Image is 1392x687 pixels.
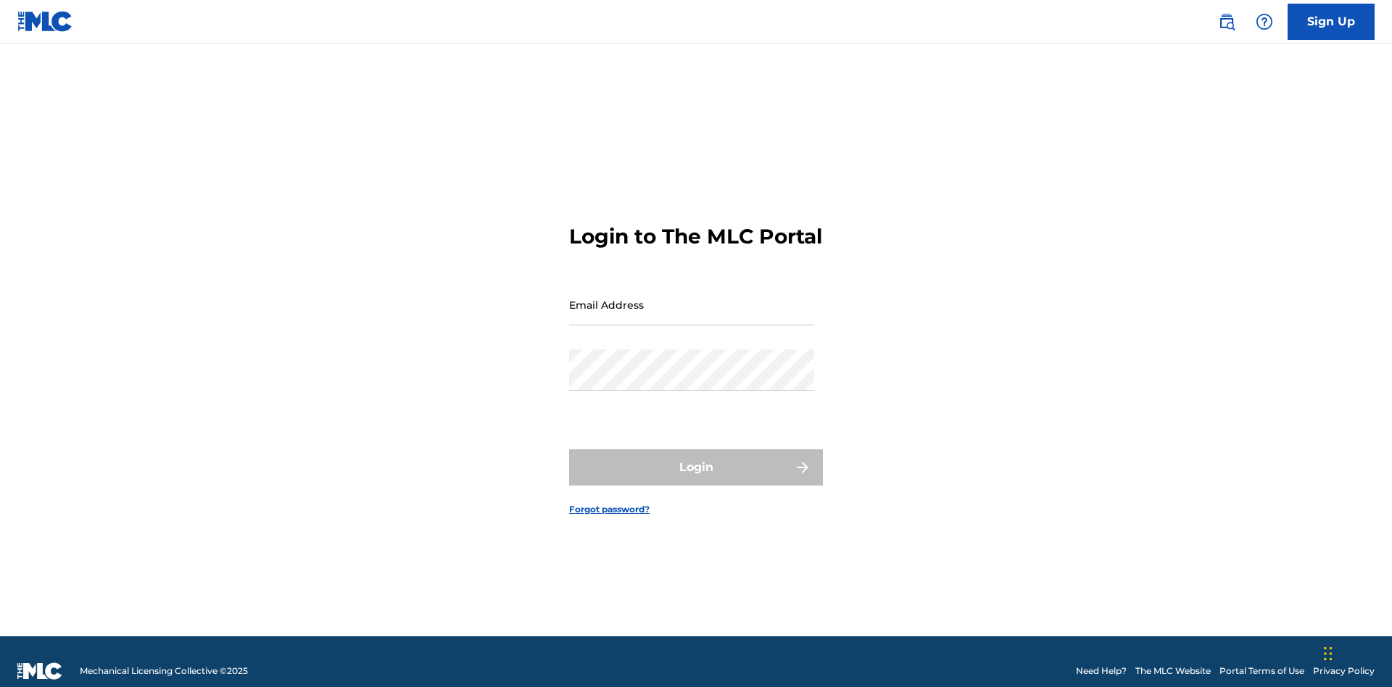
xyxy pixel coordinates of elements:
iframe: Chat Widget [1319,617,1392,687]
img: logo [17,662,62,680]
a: The MLC Website [1135,665,1211,678]
a: Need Help? [1076,665,1127,678]
h3: Login to The MLC Portal [569,224,822,249]
a: Public Search [1212,7,1241,36]
div: Drag [1324,632,1333,675]
span: Mechanical Licensing Collective © 2025 [80,665,248,678]
div: Help [1250,7,1279,36]
a: Portal Terms of Use [1219,665,1304,678]
img: search [1218,13,1235,30]
a: Forgot password? [569,503,650,516]
a: Sign Up [1288,4,1375,40]
img: help [1256,13,1273,30]
img: MLC Logo [17,11,73,32]
a: Privacy Policy [1313,665,1375,678]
